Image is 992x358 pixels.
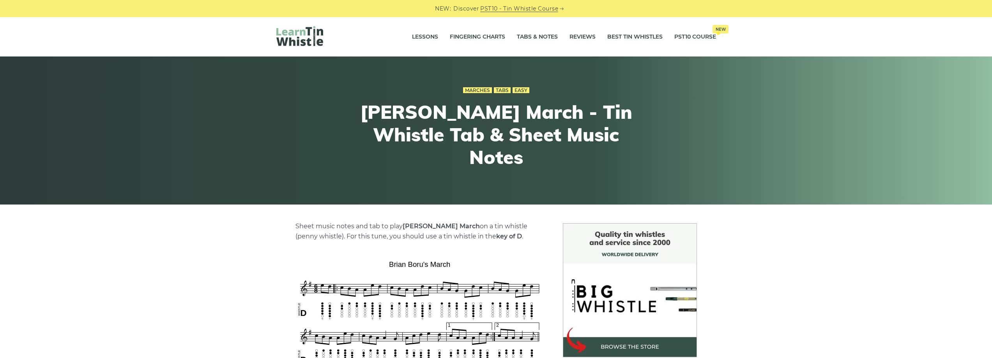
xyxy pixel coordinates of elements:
a: Reviews [569,27,596,47]
a: Marches [463,87,492,93]
h1: [PERSON_NAME] March - Tin Whistle Tab & Sheet Music Notes [353,101,640,168]
strong: key of D [496,233,522,240]
img: BigWhistle Tin Whistle Store [563,223,697,357]
a: Easy [513,87,529,93]
strong: [PERSON_NAME] March [403,222,480,230]
p: Sheet music notes and tab to play on a tin whistle (penny whistle). For this tune, you should use... [295,221,544,242]
img: LearnTinWhistle.com [276,26,323,46]
a: PST10 CourseNew [674,27,716,47]
a: Tabs [494,87,511,93]
a: Fingering Charts [450,27,505,47]
a: Best Tin Whistles [607,27,663,47]
span: New [713,25,729,34]
a: Tabs & Notes [517,27,558,47]
a: Lessons [412,27,438,47]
